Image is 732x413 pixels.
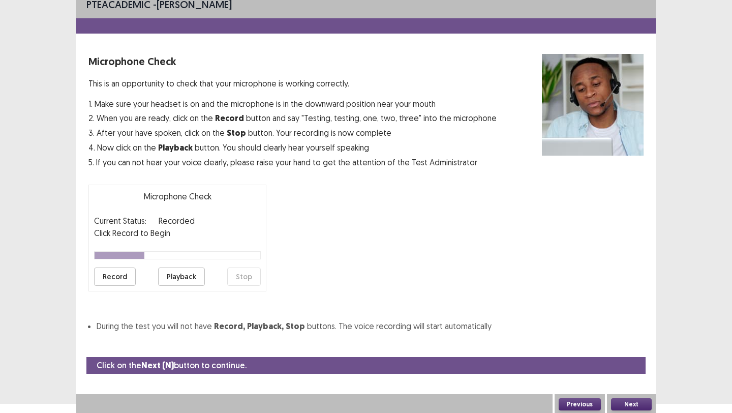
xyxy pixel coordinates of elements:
p: Microphone Check [88,54,497,69]
strong: Record [215,113,244,124]
p: Microphone Check [94,190,261,202]
button: Playback [158,268,205,286]
li: During the test you will not have buttons. The voice recording will start automatically [97,320,644,333]
strong: Playback, [247,321,284,332]
p: Click on the button to continue. [97,359,247,372]
p: 2. When you are ready, click on the button and say "Testing, testing, one, two, three" into the m... [88,112,497,125]
p: Recorded [159,215,195,227]
button: Record [94,268,136,286]
p: 5. If you can not hear your voice clearly, please raise your hand to get the attention of the Tes... [88,156,497,168]
p: This is an opportunity to check that your microphone is working correctly. [88,77,497,90]
button: Next [611,398,652,410]
img: microphone check [542,54,644,156]
p: Current Status: [94,215,146,227]
button: Previous [559,398,601,410]
strong: Stop [227,128,246,138]
button: Stop [227,268,261,286]
p: 3. After your have spoken, click on the button. Your recording is now complete [88,127,497,139]
strong: Next (N) [141,360,174,371]
strong: Playback [158,142,193,153]
p: Click Record to Begin [94,227,261,239]
p: 1. Make sure your headset is on and the microphone is in the downward position near your mouth [88,98,497,110]
p: 4. Now click on the button. You should clearly hear yourself speaking [88,141,497,154]
strong: Record, [214,321,245,332]
strong: Stop [286,321,305,332]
